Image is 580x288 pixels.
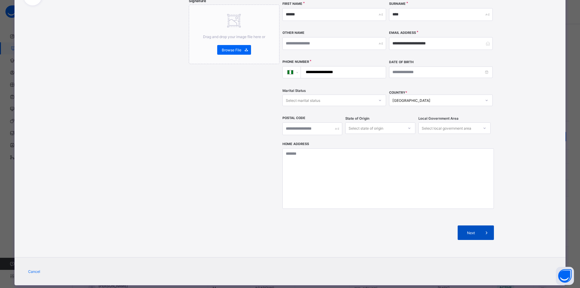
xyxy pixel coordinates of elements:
label: Date of Birth [389,60,414,64]
span: Drag and drop your image file here or [203,34,265,39]
span: Next [462,231,479,235]
label: Phone Number [282,60,309,64]
span: Cancel [28,269,40,274]
button: Open asap [556,267,574,285]
label: First Name [282,2,302,6]
div: Select local government area [422,122,471,134]
span: Browse File [222,48,241,52]
span: Marital Status [282,89,306,93]
label: Postal Code [282,116,305,120]
label: Email Address [389,31,416,35]
label: Other Name [282,31,304,35]
div: Drag and drop your image file here orBrowse File [189,5,279,64]
label: Home Address [282,142,309,146]
label: Surname [389,2,406,6]
span: State of Origin [345,116,369,121]
div: [GEOGRAPHIC_DATA] [392,98,482,103]
div: Select marital status [286,95,320,106]
span: COUNTRY [389,91,407,95]
div: Select state of origin [349,122,383,134]
span: Local Government Area [418,116,459,121]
